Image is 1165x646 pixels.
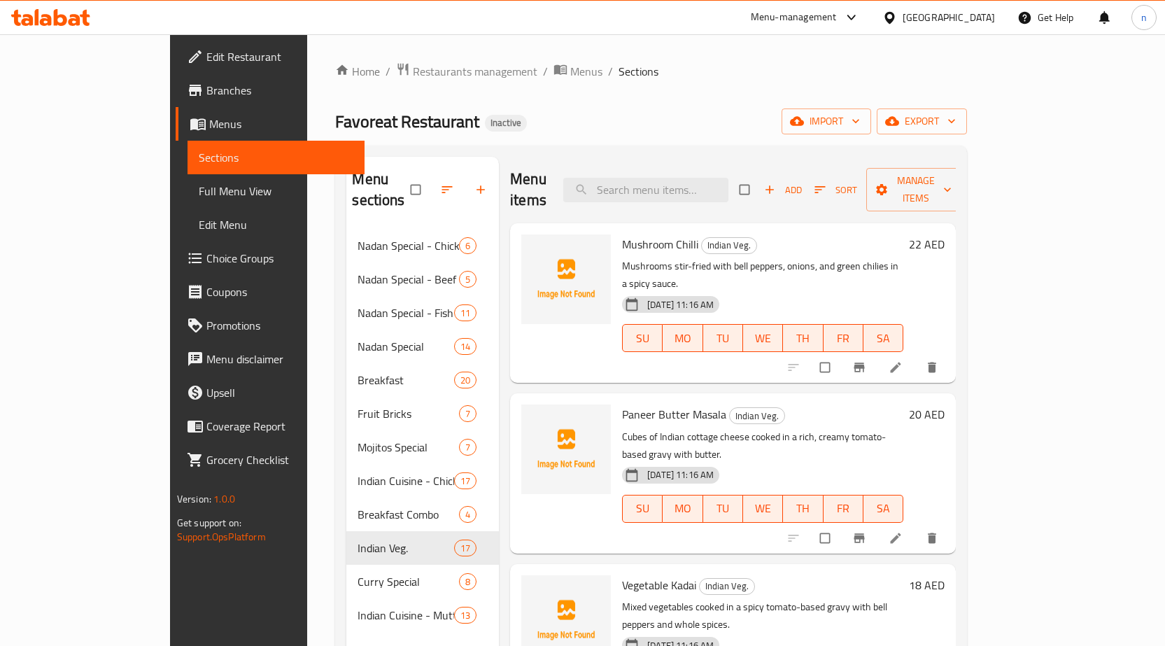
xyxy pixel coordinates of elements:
[459,271,476,288] div: items
[176,275,365,309] a: Coupons
[749,498,777,519] span: WE
[459,439,476,456] div: items
[909,405,945,424] h6: 20 AED
[455,475,476,488] span: 17
[358,607,453,624] div: Indian Cuisine - Mutton Meat
[709,328,737,349] span: TU
[459,405,476,422] div: items
[358,472,453,489] span: Indian Cuisine - Chicken
[485,117,527,129] span: Inactive
[521,405,611,494] img: Paneer Butter Masala
[863,324,903,352] button: SA
[844,523,877,554] button: Branch-specific-item
[358,540,453,556] span: Indian Veg.
[396,62,537,80] a: Restaurants management
[176,241,365,275] a: Choice Groups
[454,372,476,388] div: items
[829,328,858,349] span: FR
[358,304,453,321] span: Nadan Special - Fish
[909,234,945,254] h6: 22 AED
[553,62,602,80] a: Menus
[844,352,877,383] button: Branch-specific-item
[702,237,756,253] span: Indian Veg.
[783,324,823,352] button: TH
[176,443,365,477] a: Grocery Checklist
[454,338,476,355] div: items
[358,237,459,254] span: Nadan Special - Chicken
[668,328,697,349] span: MO
[386,63,390,80] li: /
[812,525,841,552] span: Select to update
[199,216,353,233] span: Edit Menu
[764,182,802,198] span: Add
[346,531,499,565] div: Indian Veg.17
[177,528,266,546] a: Support.OpsPlatform
[459,506,476,523] div: items
[793,113,860,130] span: import
[455,307,476,320] span: 11
[521,234,611,324] img: Mushroom Chilli
[743,495,783,523] button: WE
[199,149,353,166] span: Sections
[543,63,548,80] li: /
[346,397,499,430] div: Fruit Bricks7
[206,317,353,334] span: Promotions
[563,178,728,202] input: search
[789,328,817,349] span: TH
[761,179,805,201] button: Add
[917,352,950,383] button: delete
[465,174,499,205] button: Add section
[751,9,837,26] div: Menu-management
[460,441,476,454] span: 7
[455,609,476,622] span: 13
[206,418,353,435] span: Coverage Report
[358,372,453,388] span: Breakfast
[699,578,755,595] div: Indian Veg.
[729,407,785,424] div: Indian Veg.
[176,73,365,107] a: Branches
[829,498,858,519] span: FR
[358,506,459,523] span: Breakfast Combo
[805,179,866,201] span: Sort items
[352,169,411,211] h2: Menu sections
[510,169,546,211] h2: Menu items
[459,573,476,590] div: items
[622,324,663,352] button: SU
[628,328,657,349] span: SU
[346,464,499,498] div: Indian Cuisine - Chicken17
[209,115,353,132] span: Menus
[460,407,476,421] span: 7
[811,179,861,201] button: Sort
[703,324,743,352] button: TU
[177,514,241,532] span: Get support on:
[731,176,761,203] span: Select section
[869,498,898,519] span: SA
[709,498,737,519] span: TU
[668,498,697,519] span: MO
[176,376,365,409] a: Upsell
[570,63,602,80] span: Menus
[188,208,365,241] a: Edit Menu
[889,360,905,374] a: Edit menu item
[206,48,353,65] span: Edit Restaurant
[213,490,235,508] span: 1.0.0
[206,283,353,300] span: Coupons
[877,172,954,207] span: Manage items
[622,428,903,463] p: Cubes of Indian cottage cheese cooked in a rich, creamy tomato-based gravy with butter.
[824,495,863,523] button: FR
[346,430,499,464] div: Mojitos Special7
[346,330,499,363] div: Nadan Special14
[335,62,967,80] nav: breadcrumb
[455,374,476,387] span: 20
[206,351,353,367] span: Menu disclaimer
[455,542,476,555] span: 17
[459,237,476,254] div: items
[869,328,898,349] span: SA
[749,328,777,349] span: WE
[358,573,459,590] span: Curry Special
